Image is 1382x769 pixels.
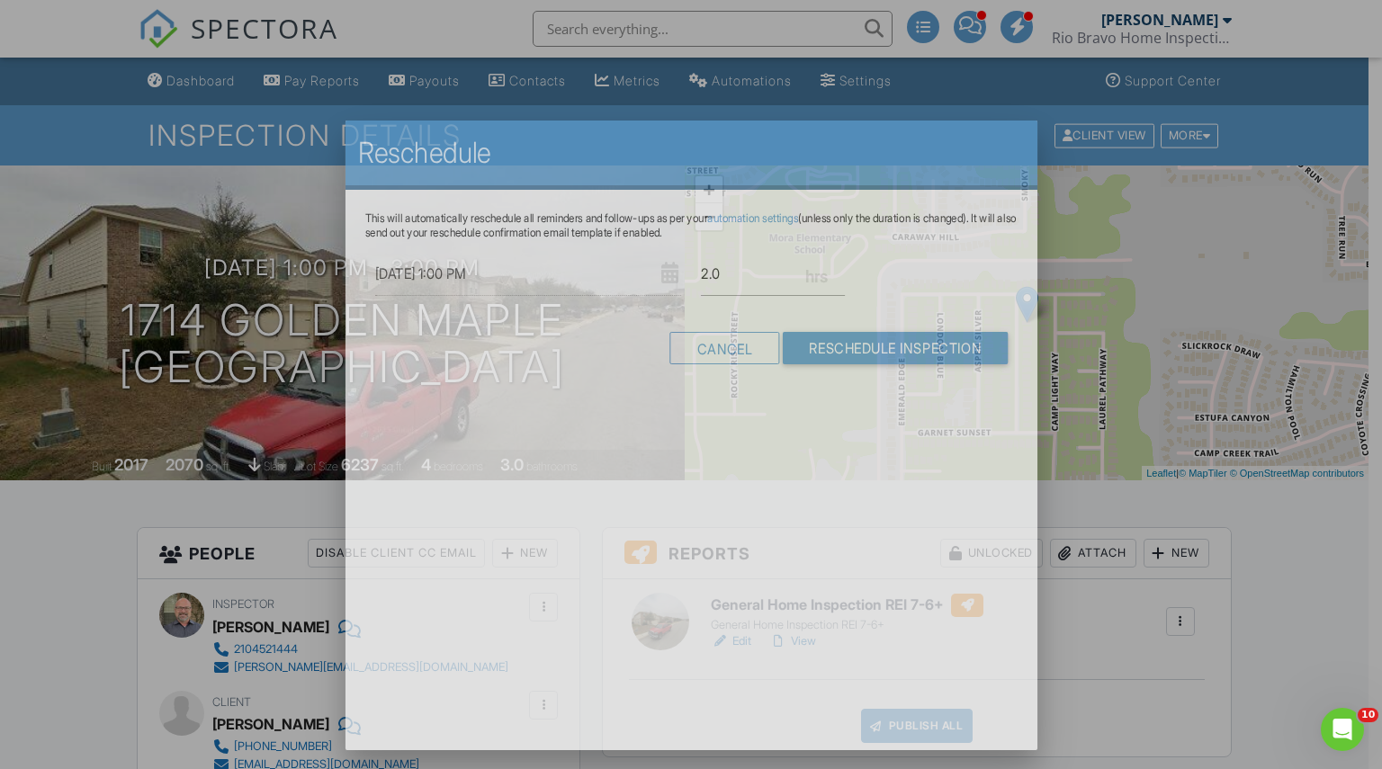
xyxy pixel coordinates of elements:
h2: Reschedule [358,135,1024,171]
span: 10 [1358,708,1378,722]
a: automation settings [707,211,798,225]
p: This will automatically reschedule all reminders and follow-ups as per your (unless only the dura... [364,211,1017,240]
input: Reschedule Inspection [783,331,1008,363]
iframe: Intercom live chat [1321,708,1364,751]
div: Cancel [669,331,779,363]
